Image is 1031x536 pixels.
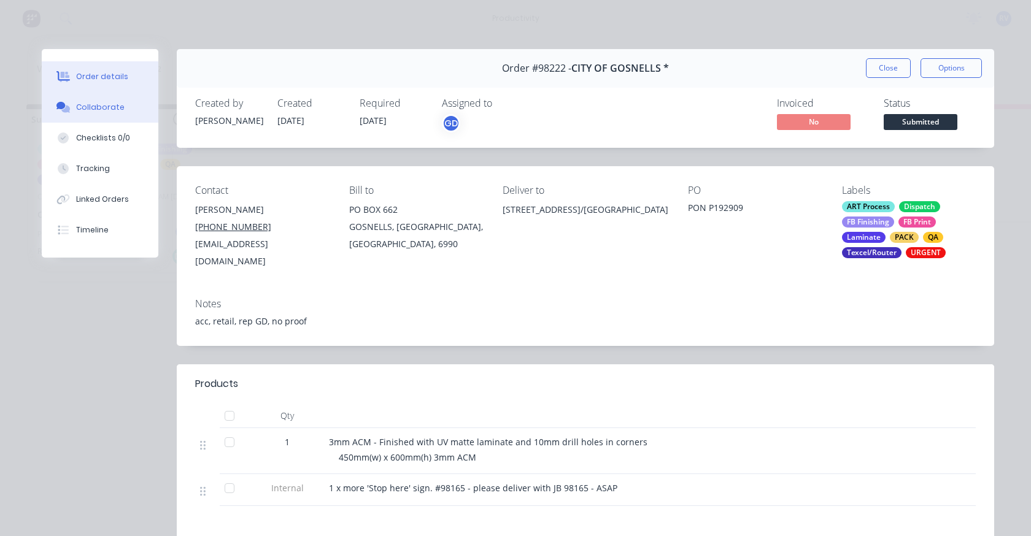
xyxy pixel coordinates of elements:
[571,63,669,74] span: CITY OF GOSNELLS *
[923,232,943,243] div: QA
[42,123,158,153] button: Checklists 0/0
[442,98,565,109] div: Assigned to
[285,435,290,448] span: 1
[42,61,158,92] button: Order details
[195,185,330,196] div: Contact
[502,63,571,74] span: Order #98222 -
[777,114,851,129] span: No
[866,58,911,78] button: Close
[884,98,976,109] div: Status
[195,221,271,232] tcxspan: Call (08) 9492 0170 via 3CX
[842,232,886,243] div: Laminate
[195,114,263,127] div: [PERSON_NAME]
[277,115,304,126] span: [DATE]
[503,201,668,218] div: [STREET_ADDRESS]/[GEOGRAPHIC_DATA]
[360,115,387,126] span: [DATE]
[349,201,484,218] div: PO BOX 662
[42,184,158,215] button: Linked Orders
[42,153,158,184] button: Tracking
[898,216,936,228] div: FB Print
[921,58,982,78] button: Options
[195,235,330,270] div: [EMAIL_ADDRESS][DOMAIN_NAME]
[503,201,668,240] div: [STREET_ADDRESS]/[GEOGRAPHIC_DATA]
[842,216,894,228] div: FB Finishing
[842,201,895,212] div: ART Process
[195,201,330,218] div: [PERSON_NAME]
[76,194,129,205] div: Linked Orders
[329,436,647,448] span: 3mm ACM - Finished with UV matte laminate and 10mm drill holes in corners
[76,132,130,144] div: Checklists 0/0
[255,481,319,494] span: Internal
[688,201,822,218] div: PON P192909
[329,482,617,494] span: 1 x more 'Stop here' sign. #98165 - please deliver with JB 98165 - ASAP
[42,215,158,245] button: Timeline
[884,114,957,132] button: Submitted
[195,298,976,310] div: Notes
[349,201,484,253] div: PO BOX 662GOSNELLS, [GEOGRAPHIC_DATA], [GEOGRAPHIC_DATA], 6990
[76,102,125,113] div: Collaborate
[76,224,109,235] div: Timeline
[688,185,822,196] div: PO
[360,98,427,109] div: Required
[906,247,946,258] div: URGENT
[76,71,128,82] div: Order details
[277,98,345,109] div: Created
[250,404,324,428] div: Qty
[503,185,668,196] div: Deliver to
[349,185,484,196] div: Bill to
[195,315,976,327] div: acc, retail, rep GD, no proof
[349,218,484,253] div: GOSNELLS, [GEOGRAPHIC_DATA], [GEOGRAPHIC_DATA], 6990
[899,201,940,212] div: Dispatch
[195,201,330,270] div: [PERSON_NAME][PHONE_NUMBER][EMAIL_ADDRESS][DOMAIN_NAME]
[890,232,919,243] div: PACK
[842,247,902,258] div: Texcel/Router
[884,114,957,129] span: Submitted
[842,185,976,196] div: Labels
[195,377,238,391] div: Products
[442,114,460,132] button: GD
[339,451,476,463] span: 450mm(w) x 600mm(h) 3mm ACM
[777,98,869,109] div: Invoiced
[42,92,158,123] button: Collaborate
[76,163,110,174] div: Tracking
[195,98,263,109] div: Created by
